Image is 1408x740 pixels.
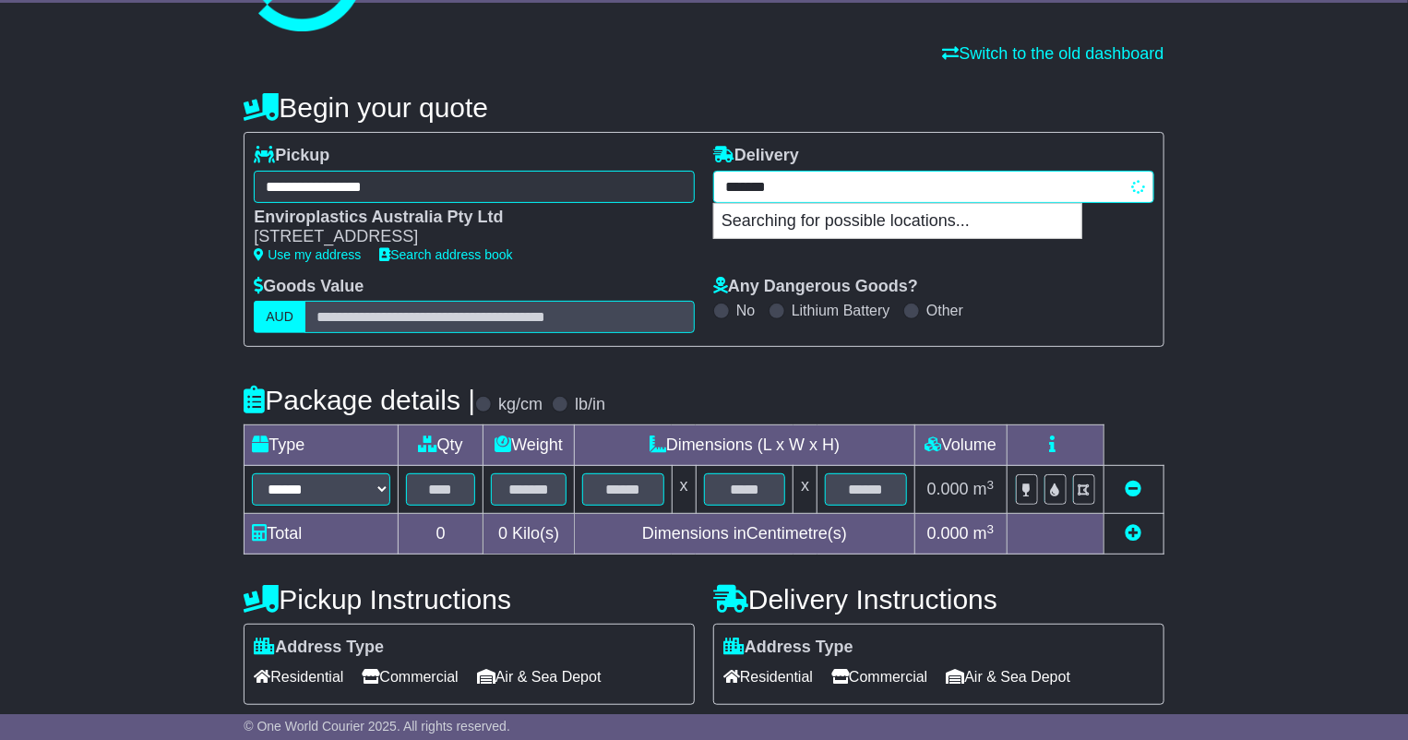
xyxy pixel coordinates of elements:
[254,638,384,658] label: Address Type
[831,662,927,691] span: Commercial
[254,208,676,228] div: Enviroplastics Australia Pty Ltd
[713,171,1154,203] typeahead: Please provide city
[244,92,1163,123] h4: Begin your quote
[575,425,914,466] td: Dimensions (L x W x H)
[498,395,543,415] label: kg/cm
[1126,524,1142,543] a: Add new item
[254,301,305,333] label: AUD
[498,524,507,543] span: 0
[973,524,995,543] span: m
[792,302,890,319] label: Lithium Battery
[244,584,695,615] h4: Pickup Instructions
[379,247,512,262] a: Search address book
[987,478,995,492] sup: 3
[399,425,483,466] td: Qty
[946,662,1070,691] span: Air & Sea Depot
[477,662,602,691] span: Air & Sea Depot
[927,524,969,543] span: 0.000
[987,522,995,536] sup: 3
[483,514,575,555] td: Kilo(s)
[245,514,399,555] td: Total
[254,227,676,247] div: [STREET_ADDRESS]
[723,638,853,658] label: Address Type
[736,302,755,319] label: No
[714,204,1081,239] p: Searching for possible locations...
[575,514,914,555] td: Dimensions in Centimetre(s)
[672,466,696,514] td: x
[254,247,361,262] a: Use my address
[1126,480,1142,498] a: Remove this item
[399,514,483,555] td: 0
[713,277,918,297] label: Any Dangerous Goods?
[575,395,605,415] label: lb/in
[914,425,1007,466] td: Volume
[973,480,995,498] span: m
[483,425,575,466] td: Weight
[254,277,364,297] label: Goods Value
[943,44,1164,63] a: Switch to the old dashboard
[713,584,1164,615] h4: Delivery Instructions
[362,662,458,691] span: Commercial
[254,662,343,691] span: Residential
[793,466,817,514] td: x
[713,146,799,166] label: Delivery
[926,302,963,319] label: Other
[927,480,969,498] span: 0.000
[245,425,399,466] td: Type
[254,146,329,166] label: Pickup
[723,662,813,691] span: Residential
[244,385,475,415] h4: Package details |
[244,719,510,734] span: © One World Courier 2025. All rights reserved.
